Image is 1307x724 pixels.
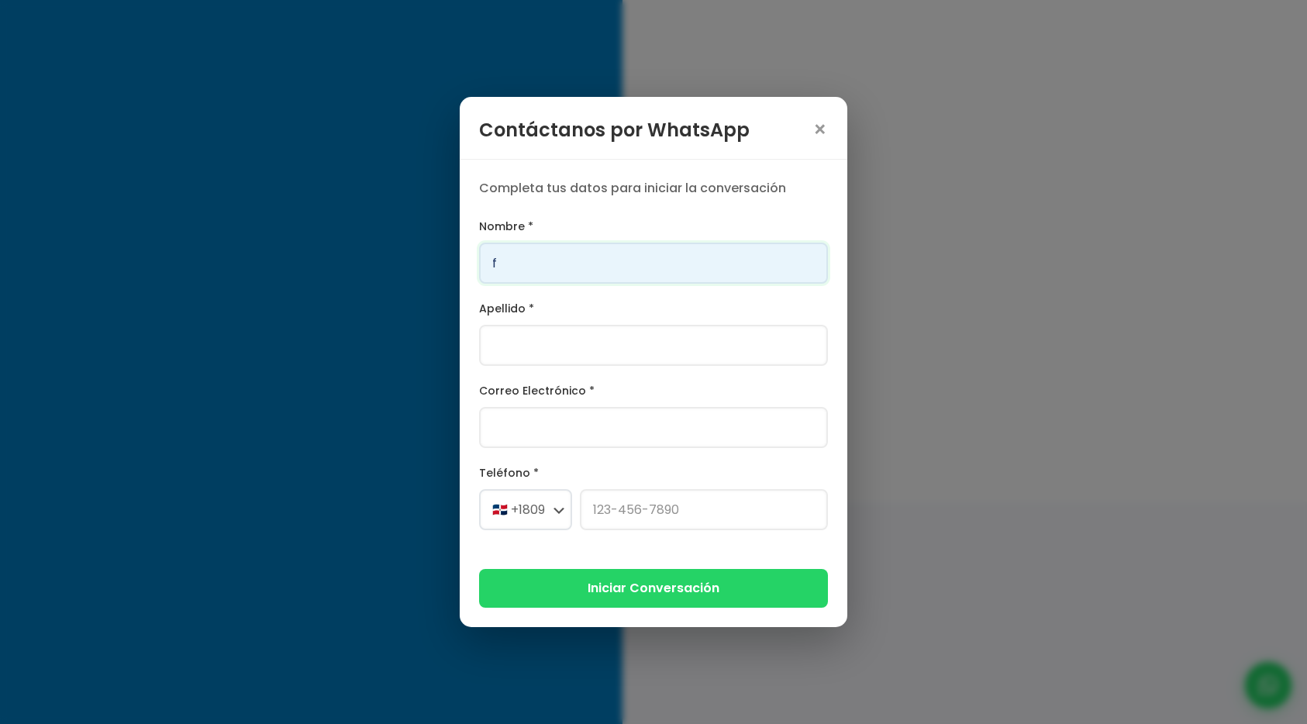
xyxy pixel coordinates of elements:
[580,489,828,530] input: 123-456-7890
[479,299,828,319] label: Apellido *
[479,381,828,401] label: Correo Electrónico *
[479,464,828,483] label: Teléfono *
[479,116,750,143] h3: Contáctanos por WhatsApp
[479,569,828,607] button: Iniciar Conversación
[479,217,828,236] label: Nombre *
[812,119,828,141] span: ×
[479,179,828,198] p: Completa tus datos para iniciar la conversación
